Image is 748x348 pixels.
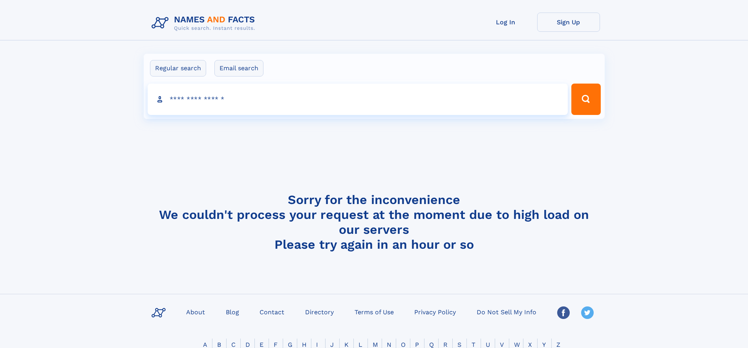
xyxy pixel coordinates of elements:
a: About [183,306,208,317]
a: Privacy Policy [411,306,459,317]
label: Regular search [150,60,206,77]
a: Blog [223,306,242,317]
h4: Sorry for the inconvenience We couldn't process your request at the moment due to high load on ou... [148,192,600,252]
a: Do Not Sell My Info [474,306,540,317]
input: search input [148,84,568,115]
a: Terms of Use [351,306,397,317]
a: Directory [302,306,337,317]
label: Email search [214,60,263,77]
a: Contact [256,306,287,317]
img: Twitter [581,306,594,319]
img: Facebook [557,306,570,319]
button: Search Button [571,84,600,115]
a: Sign Up [537,13,600,32]
img: Logo Names and Facts [148,13,262,34]
a: Log In [474,13,537,32]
